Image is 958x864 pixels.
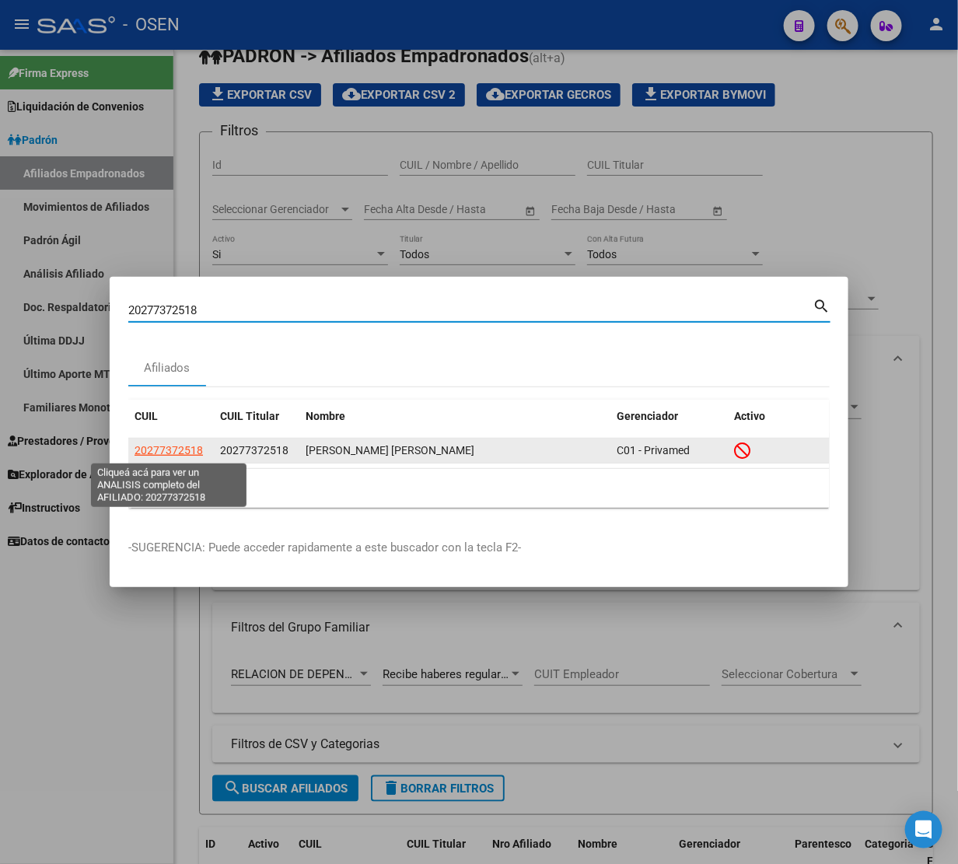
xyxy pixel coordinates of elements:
span: CUIL Titular [220,410,279,422]
datatable-header-cell: CUIL Titular [214,400,299,433]
span: Nombre [306,410,345,422]
datatable-header-cell: Gerenciador [610,400,728,433]
div: 1 total [128,469,830,508]
span: CUIL [135,410,158,422]
span: C01 - Privamed [617,444,690,456]
span: 20277372518 [135,444,203,456]
p: -SUGERENCIA: Puede acceder rapidamente a este buscador con la tecla F2- [128,539,830,557]
div: Afiliados [145,359,191,377]
div: Open Intercom Messenger [905,811,942,848]
datatable-header-cell: CUIL [128,400,214,433]
div: [PERSON_NAME] [PERSON_NAME] [306,442,604,460]
datatable-header-cell: Nombre [299,400,610,433]
span: Gerenciador [617,410,678,422]
span: 20277372518 [220,444,288,456]
span: Activo [734,410,765,422]
mat-icon: search [813,296,830,314]
datatable-header-cell: Activo [728,400,830,433]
